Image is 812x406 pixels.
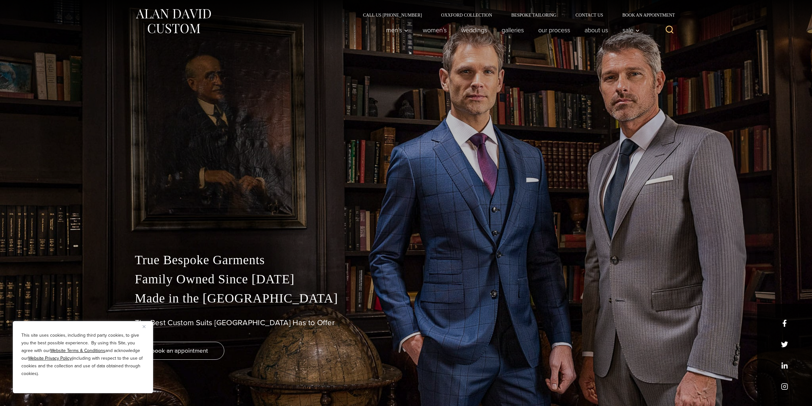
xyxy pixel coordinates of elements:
a: Book an Appointment [613,13,677,17]
img: Close [143,325,145,328]
a: Website Privacy Policy [28,355,72,362]
h1: The Best Custom Suits [GEOGRAPHIC_DATA] Has to Offer [135,318,677,327]
p: This site uses cookies, including third party cookies, to give you the best possible experience. ... [21,332,145,378]
a: About Us [577,24,615,36]
a: Women’s [415,24,454,36]
button: Close [143,323,150,330]
a: Contact Us [566,13,613,17]
p: True Bespoke Garments Family Owned Since [DATE] Made in the [GEOGRAPHIC_DATA] [135,250,677,308]
a: instagram [781,383,788,390]
a: Website Terms & Conditions [50,347,105,354]
a: Call Us [PHONE_NUMBER] [354,13,432,17]
nav: Secondary Navigation [354,13,677,17]
span: book an appointment [151,346,208,355]
span: Men’s [386,27,408,33]
a: book an appointment [135,342,224,360]
a: Oxxford Collection [431,13,502,17]
span: Sale [622,27,640,33]
a: x/twitter [781,341,788,348]
a: linkedin [781,362,788,369]
a: facebook [781,320,788,327]
a: Bespoke Tailoring [502,13,566,17]
a: Galleries [494,24,531,36]
a: Our Process [531,24,577,36]
img: Alan David Custom [135,7,212,35]
a: weddings [454,24,494,36]
button: View Search Form [662,22,677,38]
nav: Primary Navigation [379,24,643,36]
